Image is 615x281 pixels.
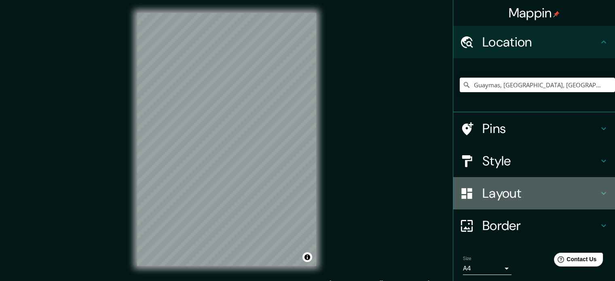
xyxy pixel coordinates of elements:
h4: Location [482,34,599,50]
h4: Border [482,218,599,234]
h4: Style [482,153,599,169]
h4: Mappin [509,5,560,21]
button: Toggle attribution [302,252,312,262]
h4: Layout [482,185,599,201]
div: Layout [453,177,615,209]
div: A4 [463,262,511,275]
div: Location [453,26,615,58]
input: Pick your city or area [460,78,615,92]
div: Style [453,145,615,177]
h4: Pins [482,120,599,137]
img: pin-icon.png [553,11,560,17]
iframe: Help widget launcher [543,249,606,272]
div: Pins [453,112,615,145]
canvas: Map [137,13,316,266]
label: Size [463,255,471,262]
div: Border [453,209,615,242]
